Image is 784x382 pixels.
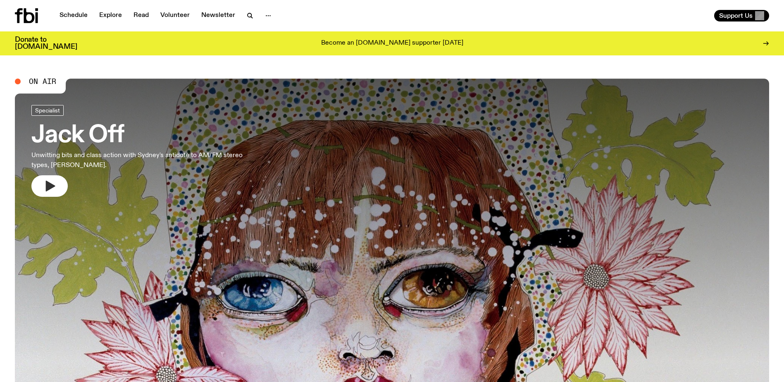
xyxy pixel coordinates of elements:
h3: Donate to [DOMAIN_NAME] [15,36,77,50]
button: Support Us [714,10,769,21]
a: Read [129,10,154,21]
span: Support Us [719,12,753,19]
a: Explore [94,10,127,21]
a: Newsletter [196,10,240,21]
a: Schedule [55,10,93,21]
a: Jack OffUnwitting bits and class action with Sydney's antidote to AM/FM stereo types, [PERSON_NAME]. [31,105,243,197]
a: Specialist [31,105,64,116]
a: Volunteer [155,10,195,21]
span: On Air [29,78,56,85]
p: Unwitting bits and class action with Sydney's antidote to AM/FM stereo types, [PERSON_NAME]. [31,150,243,170]
p: Become an [DOMAIN_NAME] supporter [DATE] [321,40,463,47]
span: Specialist [35,107,60,113]
h3: Jack Off [31,124,243,147]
